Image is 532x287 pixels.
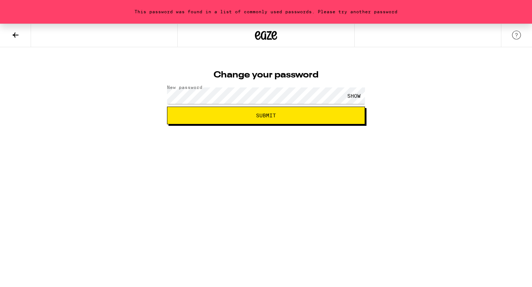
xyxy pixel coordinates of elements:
[343,87,365,104] div: SHOW
[167,107,365,124] button: Submit
[167,85,202,90] label: New password
[256,113,276,118] span: Submit
[4,5,53,11] span: Hi. Need any help?
[167,71,365,80] h1: Change your password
